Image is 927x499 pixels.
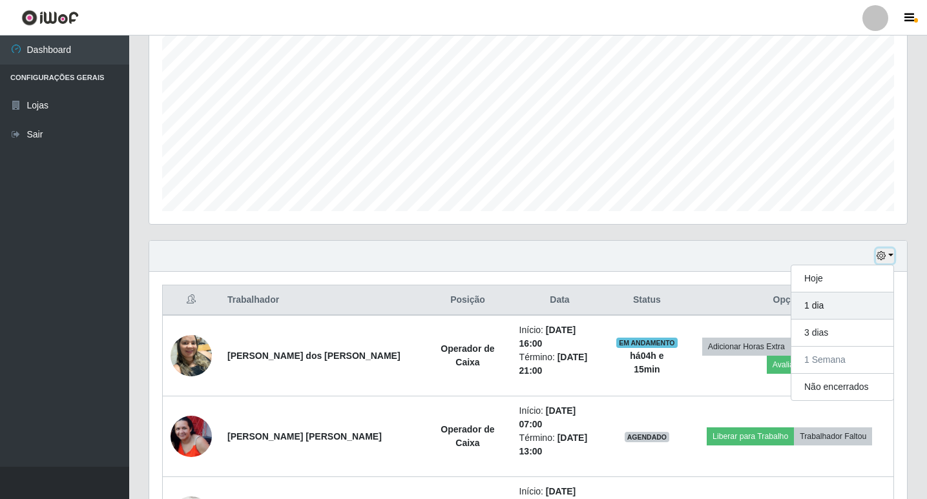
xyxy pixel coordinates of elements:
[512,285,609,316] th: Data
[441,424,494,448] strong: Operador de Caixa
[608,285,685,316] th: Status
[791,265,893,292] button: Hoje
[21,10,79,26] img: CoreUI Logo
[685,285,893,316] th: Opções
[227,431,382,442] strong: [PERSON_NAME] [PERSON_NAME]
[220,285,424,316] th: Trabalhador
[702,338,791,356] button: Adicionar Horas Extra
[767,356,813,374] button: Avaliação
[791,320,893,347] button: 3 dias
[707,427,794,445] button: Liberar para Trabalho
[791,347,893,374] button: 1 Semana
[519,351,601,378] li: Término:
[794,427,872,445] button: Trabalhador Faltou
[171,416,212,457] img: 1743338839822.jpeg
[630,351,663,374] strong: há 04 h e 15 min
[616,338,678,348] span: EM ANDAMENTO
[519,404,601,431] li: Início:
[171,328,212,383] img: 1745102593554.jpeg
[791,292,893,320] button: 1 dia
[519,431,601,458] li: Término:
[227,351,401,361] strong: [PERSON_NAME] dos [PERSON_NAME]
[625,432,670,442] span: AGENDADO
[441,343,494,367] strong: Operador de Caixa
[519,405,576,429] time: [DATE] 07:00
[791,374,893,400] button: Não encerrados
[424,285,511,316] th: Posição
[519,323,601,351] li: Início:
[519,325,576,349] time: [DATE] 16:00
